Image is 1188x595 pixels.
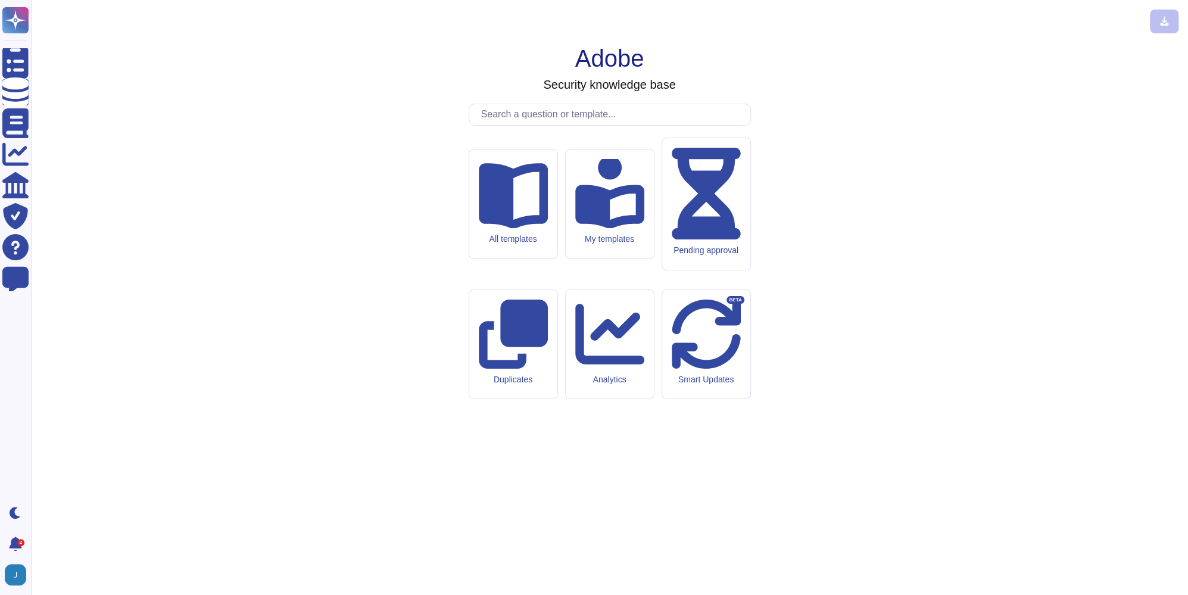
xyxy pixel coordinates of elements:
div: BETA [726,296,744,304]
img: user [5,564,26,585]
div: Analytics [575,375,644,385]
div: 2 [17,539,24,546]
h1: Adobe [575,44,644,73]
div: Smart Updates [672,375,741,385]
input: Search a question or template... [475,104,750,125]
div: Pending approval [672,245,741,256]
button: user [2,562,35,588]
div: Duplicates [479,375,548,385]
h3: Security knowledge base [543,77,675,92]
div: All templates [479,234,548,244]
div: My templates [575,234,644,244]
